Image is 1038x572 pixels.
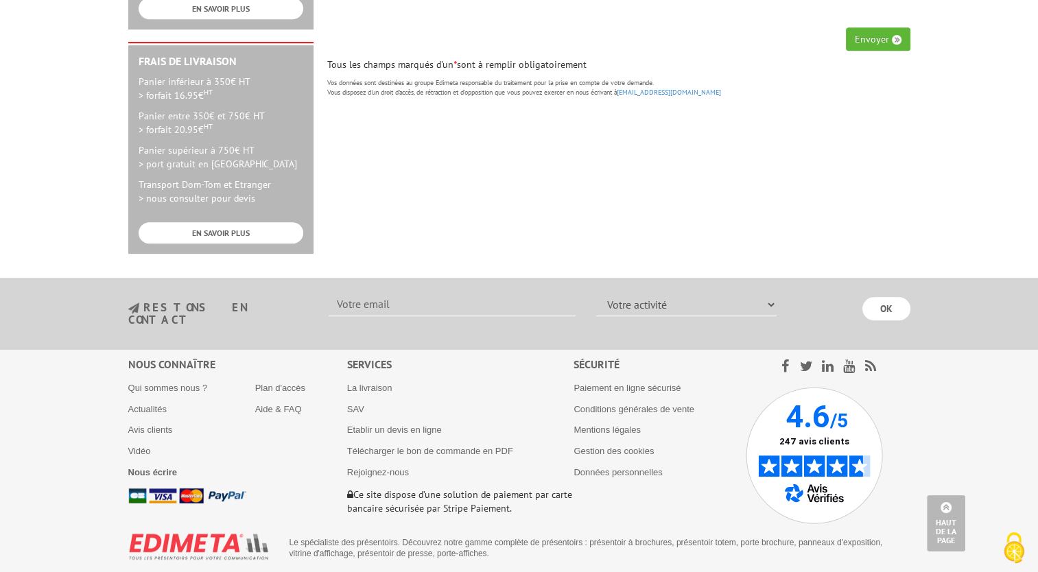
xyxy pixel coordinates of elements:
[574,467,662,477] a: Données personnelles
[990,525,1038,572] button: Cookies (fenêtre modale)
[347,488,574,515] p: Ce site dispose d’une solution de paiement par carte bancaire sécurisée par Stripe Paiement.
[327,78,910,98] p: Vos données sont destinées au groupe Edimeta responsable du traitement pour la prise en compte de...
[574,404,694,414] a: Conditions générales de vente
[139,178,303,205] p: Transport Dom-Tom et Etranger
[139,143,303,171] p: Panier supérieur à 750€ HT
[139,56,303,68] h2: Frais de Livraison
[997,531,1031,565] img: Cookies (fenêtre modale)
[255,404,302,414] a: Aide & FAQ
[574,425,641,435] a: Mentions légales
[574,446,654,456] a: Gestion des cookies
[139,89,213,102] span: > forfait 16.95€
[617,88,721,97] a: [EMAIL_ADDRESS][DOMAIN_NAME]
[862,297,910,320] input: OK
[290,537,900,559] p: Le spécialiste des présentoirs. Découvrez notre gamme complète de présentoirs : présentoir à broc...
[347,467,409,477] a: Rejoignez-nous
[139,222,303,243] a: EN SAVOIR PLUS
[139,123,213,136] span: > forfait 20.95€
[347,446,513,456] a: Télécharger le bon de commande en PDF
[139,158,297,170] span: > port gratuit en [GEOGRAPHIC_DATA]
[128,302,309,326] h3: restons en contact
[128,425,173,435] a: Avis clients
[892,35,901,45] img: angle-right.png
[347,425,442,435] a: Etablir un devis en ligne
[128,446,151,456] a: Vidéo
[927,495,965,551] a: Haut de la page
[347,404,364,414] a: SAV
[128,383,208,393] a: Qui sommes nous ?
[139,192,255,204] span: > nous consulter pour devis
[574,383,681,393] a: Paiement en ligne sécurisé
[329,293,576,316] input: Votre email
[204,121,213,131] sup: HT
[347,357,574,372] div: Services
[574,357,746,372] div: Sécurité
[347,383,392,393] a: La livraison
[139,109,303,136] p: Panier entre 350€ et 750€ HT
[846,27,910,51] button: Envoyer
[327,58,910,71] p: Tous les champs marqués d'un sont à remplir obligatoirement
[255,383,305,393] a: Plan d'accès
[204,87,213,97] sup: HT
[128,302,139,314] img: newsletter.jpg
[128,357,347,372] div: Nous connaître
[746,387,883,524] img: Avis Vérifiés - 4.6 sur 5 - 247 avis clients
[128,467,178,477] a: Nous écrire
[128,404,167,414] a: Actualités
[139,75,303,102] p: Panier inférieur à 350€ HT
